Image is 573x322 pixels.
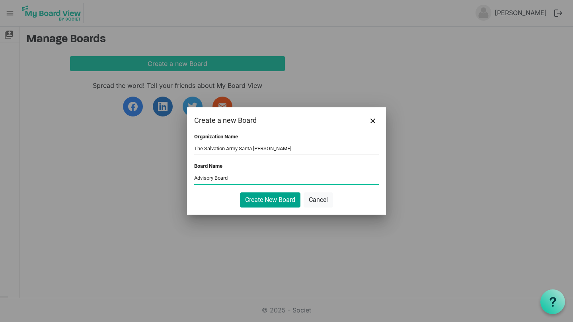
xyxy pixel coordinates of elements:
label: Organization Name [194,134,238,140]
label: Board Name [194,163,222,169]
button: Close [367,114,379,126]
div: Create a new Board [194,114,342,126]
button: Cancel [304,192,333,208]
button: Create New Board [240,192,300,208]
